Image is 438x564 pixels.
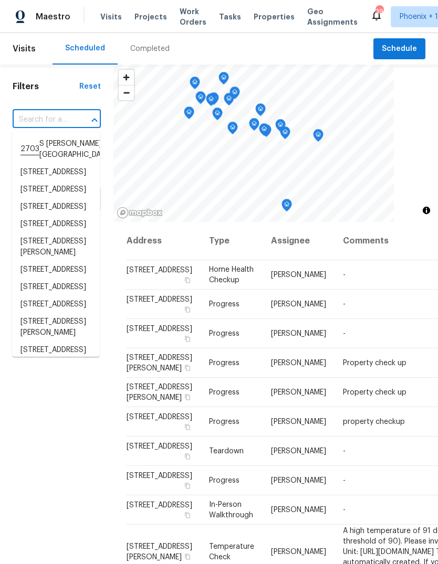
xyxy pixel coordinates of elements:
[12,164,100,181] li: [STREET_ADDRESS]
[209,301,239,308] span: Progress
[373,38,425,60] button: Schedule
[209,330,239,337] span: Progress
[271,330,326,337] span: [PERSON_NAME]
[271,506,326,514] span: [PERSON_NAME]
[209,477,239,484] span: Progress
[219,13,241,20] span: Tasks
[183,305,192,314] button: Copy Address
[126,222,201,260] th: Address
[127,296,192,303] span: [STREET_ADDRESS]
[183,392,192,402] button: Copy Address
[117,207,163,219] a: Mapbox homepage
[263,222,335,260] th: Assignee
[343,477,346,484] span: -
[12,261,100,279] li: [STREET_ADDRESS]
[201,222,263,260] th: Type
[227,122,238,138] div: Map marker
[127,354,192,372] span: [STREET_ADDRESS][PERSON_NAME]
[183,481,192,491] button: Copy Address
[119,86,134,100] span: Zoom out
[271,477,326,484] span: [PERSON_NAME]
[127,472,192,480] span: [STREET_ADDRESS]
[224,93,234,109] div: Map marker
[127,267,192,274] span: [STREET_ADDRESS]
[12,296,100,313] li: [STREET_ADDRESS]
[209,359,239,367] span: Progress
[209,501,253,519] span: In-Person Walkthrough
[195,91,206,108] div: Map marker
[343,271,346,279] span: -
[343,448,346,455] span: -
[313,129,324,145] div: Map marker
[382,42,417,56] span: Schedule
[79,81,101,92] div: Reset
[343,389,406,396] span: Property check up
[343,418,405,425] span: property checkup
[271,448,326,455] span: [PERSON_NAME]
[130,44,170,54] div: Completed
[275,119,286,135] div: Map marker
[206,93,216,110] div: Map marker
[208,92,219,109] div: Map marker
[13,37,36,60] span: Visits
[400,12,438,22] span: Phoenix + 1
[209,389,239,396] span: Progress
[376,6,383,17] div: 39
[209,266,254,284] span: Home Health Checkup
[271,359,326,367] span: [PERSON_NAME]
[255,103,266,120] div: Map marker
[343,359,406,367] span: Property check up
[12,279,100,296] li: [STREET_ADDRESS]
[127,384,192,401] span: [STREET_ADDRESS][PERSON_NAME]
[12,135,100,164] li: S [PERSON_NAME][GEOGRAPHIC_DATA]
[343,330,346,337] span: -
[183,363,192,373] button: Copy Address
[271,389,326,396] span: [PERSON_NAME]
[183,334,192,344] button: Copy Address
[249,118,259,134] div: Map marker
[127,413,192,421] span: [STREET_ADDRESS]
[12,233,100,261] li: [STREET_ADDRESS][PERSON_NAME]
[36,12,70,22] span: Maestro
[100,12,122,22] span: Visits
[254,12,295,22] span: Properties
[183,275,192,285] button: Copy Address
[119,70,134,85] span: Zoom in
[127,325,192,333] span: [STREET_ADDRESS]
[343,506,346,514] span: -
[184,107,194,123] div: Map marker
[119,85,134,100] button: Zoom out
[183,551,192,561] button: Copy Address
[127,542,192,560] span: [STREET_ADDRESS][PERSON_NAME]
[281,199,292,215] div: Map marker
[12,181,100,198] li: [STREET_ADDRESS]
[183,422,192,432] button: Copy Address
[271,418,326,425] span: [PERSON_NAME]
[13,112,71,128] input: Search for an address...
[12,342,100,370] li: [STREET_ADDRESS][PERSON_NAME]
[127,502,192,509] span: [STREET_ADDRESS]
[87,113,102,127] button: Close
[180,6,206,27] span: Work Orders
[218,72,229,88] div: Map marker
[190,77,200,93] div: Map marker
[209,448,244,455] span: Teardown
[20,144,39,155] chrome_annotation: 2703
[183,510,192,520] button: Copy Address
[212,108,223,124] div: Map marker
[343,301,346,308] span: -
[259,123,269,140] div: Map marker
[209,542,254,560] span: Temperature Check
[271,548,326,555] span: [PERSON_NAME]
[209,418,239,425] span: Progress
[307,6,358,27] span: Geo Assignments
[230,87,240,103] div: Map marker
[183,452,192,461] button: Copy Address
[271,271,326,279] span: [PERSON_NAME]
[12,313,100,342] li: [STREET_ADDRESS][PERSON_NAME]
[423,205,430,216] span: Toggle attribution
[420,204,433,217] button: Toggle attribution
[12,216,100,233] li: [STREET_ADDRESS]
[127,443,192,450] span: [STREET_ADDRESS]
[113,65,394,222] canvas: Map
